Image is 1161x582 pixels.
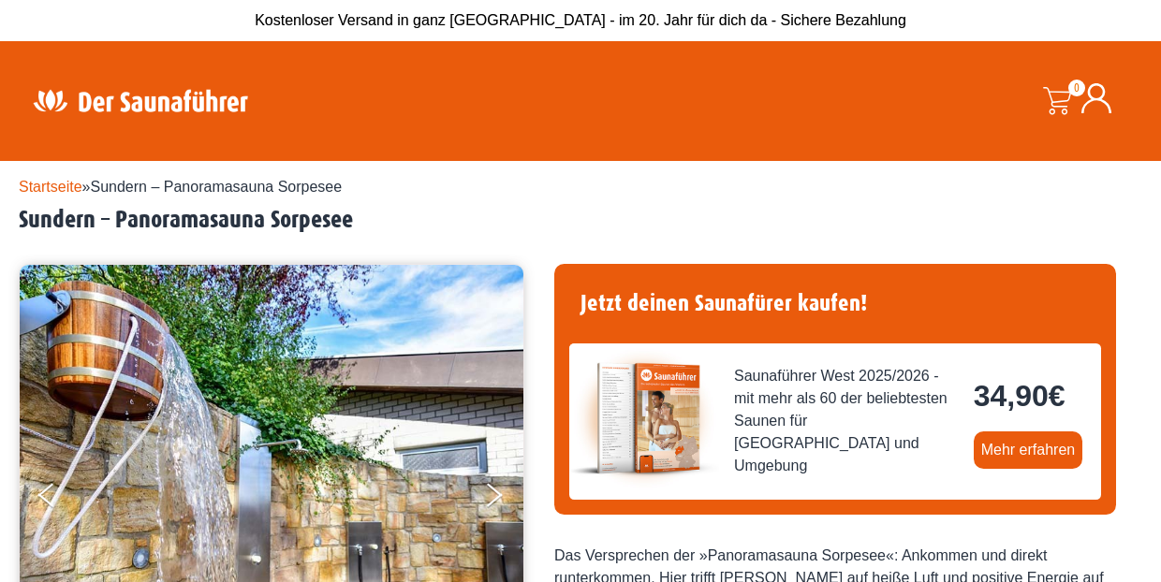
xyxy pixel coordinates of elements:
bdi: 34,90 [974,379,1065,413]
h4: Jetzt deinen Saunafürer kaufen! [569,279,1101,328]
span: € [1049,379,1065,413]
button: Previous [38,475,85,522]
button: Next [483,475,530,522]
a: Startseite [19,179,82,195]
span: 0 [1068,80,1085,96]
span: Kostenloser Versand in ganz [GEOGRAPHIC_DATA] - im 20. Jahr für dich da - Sichere Bezahlung [255,12,906,28]
span: » [19,179,342,195]
span: Saunaführer West 2025/2026 - mit mehr als 60 der beliebtesten Saunen für [GEOGRAPHIC_DATA] und Um... [734,365,959,477]
h2: Sundern – Panoramasauna Sorpesee [19,206,1142,235]
span: Sundern – Panoramasauna Sorpesee [91,179,343,195]
img: der-saunafuehrer-2025-west.jpg [569,343,719,493]
a: Mehr erfahren [974,431,1083,469]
